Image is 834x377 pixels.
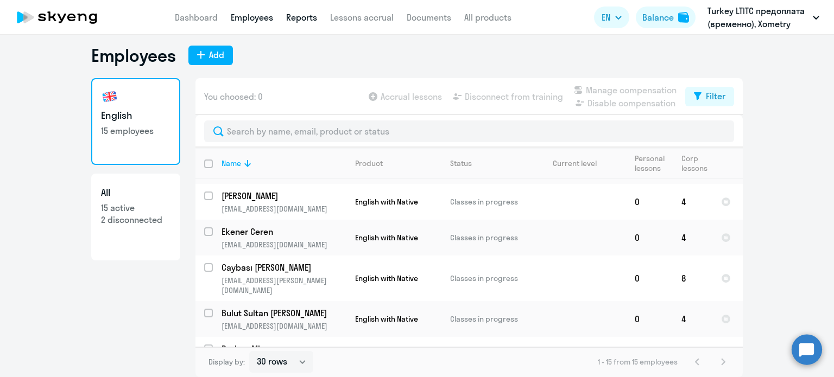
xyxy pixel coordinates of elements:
a: [PERSON_NAME] [222,190,346,202]
p: Bulut Sultan [PERSON_NAME] [222,307,344,319]
button: Filter [685,87,734,106]
td: 0 [626,184,673,220]
div: Personal lessons [635,154,666,173]
p: Turkey LTITC предоплата (временно), Xometry Europe GmbH [707,4,808,30]
td: 0 [626,220,673,255]
p: Badem Miray [222,343,344,355]
a: Reports [286,12,317,23]
p: Classes in progress [450,314,525,324]
a: Ekener Ceren [222,226,346,238]
a: Lessons accrual [330,12,394,23]
img: balance [678,12,689,23]
a: English15 employees [91,78,180,165]
div: Current level [553,158,597,168]
h3: All [101,186,170,200]
div: Add [209,48,224,61]
span: English with Native [355,197,418,207]
td: 4 [673,184,712,220]
a: Caybası [PERSON_NAME] [222,261,346,273]
a: Employees [231,12,273,23]
a: All15 active2 disconnected [91,174,180,260]
div: Corp lessons [681,154,712,173]
p: [EMAIL_ADDRESS][PERSON_NAME][DOMAIN_NAME] [222,276,346,295]
div: Name [222,158,241,168]
button: Balancebalance [636,7,696,28]
div: Name [222,158,346,168]
input: Search by name, email, product or status [204,120,734,142]
span: 1 - 15 from 15 employees [598,357,678,367]
div: Status [450,158,525,168]
span: Display by: [208,357,245,367]
p: 15 active [101,202,170,214]
div: Personal lessons [635,154,672,173]
p: [EMAIL_ADDRESS][DOMAIN_NAME] [222,240,346,250]
p: Classes in progress [450,233,525,242]
p: [PERSON_NAME] [222,190,344,202]
a: Dashboard [175,12,218,23]
p: 2 disconnected [101,214,170,226]
td: 0 [626,301,673,337]
a: Badem Miray [222,343,346,355]
button: Add [188,46,233,65]
span: EN [602,11,610,24]
div: Corp lessons [681,154,707,173]
a: Bulut Sultan [PERSON_NAME] [222,307,346,319]
div: Balance [642,11,674,24]
span: English with Native [355,314,418,324]
p: [EMAIL_ADDRESS][DOMAIN_NAME] [222,204,346,214]
p: Ekener Ceren [222,226,344,238]
p: Classes in progress [450,197,525,207]
span: English with Native [355,273,418,283]
h3: English [101,108,170,123]
p: Caybası [PERSON_NAME] [222,261,344,273]
p: 15 employees [101,125,170,137]
div: Filter [706,90,725,103]
td: 4 [673,301,712,337]
h1: Employees [91,44,175,66]
button: EN [594,7,629,28]
button: Turkey LTITC предоплата (временно), Xometry Europe GmbH [702,4,825,30]
td: 0 [626,337,673,373]
span: English with Native [355,233,418,242]
img: english [101,88,118,105]
div: Product [355,158,441,168]
a: Documents [407,12,451,23]
div: Status [450,158,472,168]
td: 4 [673,220,712,255]
td: 8 [673,255,712,301]
div: Current level [534,158,625,168]
div: Product [355,158,383,168]
span: You choosed: 0 [204,90,263,103]
p: Classes in progress [450,273,525,283]
p: [EMAIL_ADDRESS][DOMAIN_NAME] [222,321,346,331]
a: All products [464,12,511,23]
td: 1 [673,337,712,373]
td: 0 [626,255,673,301]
